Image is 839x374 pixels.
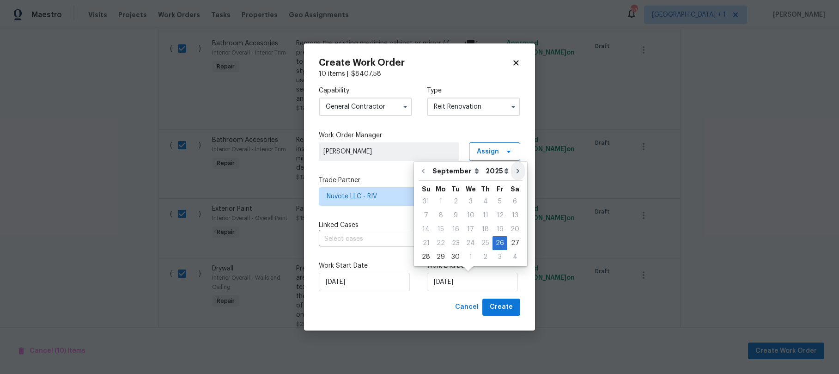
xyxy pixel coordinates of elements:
span: Nuvote LLC - RIV [327,192,499,201]
div: Sun Sep 28 2025 [419,250,433,264]
h2: Create Work Order [319,58,512,67]
abbr: Friday [497,186,503,192]
div: Tue Sep 02 2025 [448,195,463,208]
div: Fri Sep 19 2025 [492,222,507,236]
button: Show options [400,101,411,112]
div: 19 [492,223,507,236]
div: Tue Sep 16 2025 [448,222,463,236]
div: 4 [478,195,492,208]
button: Cancel [451,299,482,316]
abbr: Tuesday [451,186,460,192]
div: Wed Sep 03 2025 [463,195,478,208]
div: 25 [478,237,492,250]
div: 13 [507,209,523,222]
label: Work Start Date [319,261,412,270]
select: Month [430,164,483,178]
div: Sun Sep 14 2025 [419,222,433,236]
div: 20 [507,223,523,236]
div: 30 [448,251,463,264]
label: Work Order Manager [319,131,520,140]
div: 6 [507,195,523,208]
div: 14 [419,223,433,236]
div: Sun Sep 07 2025 [419,208,433,222]
abbr: Sunday [422,186,431,192]
label: Type [427,86,520,95]
div: 4 [507,251,523,264]
div: Wed Sep 17 2025 [463,222,478,236]
div: Thu Sep 04 2025 [478,195,492,208]
div: Fri Oct 03 2025 [492,250,507,264]
div: Mon Sep 08 2025 [433,208,448,222]
div: Thu Sep 18 2025 [478,222,492,236]
div: Thu Oct 02 2025 [478,250,492,264]
button: Go to next month [511,162,525,180]
input: Select cases [319,232,494,246]
div: 9 [448,209,463,222]
div: 27 [507,237,523,250]
button: Create [482,299,520,316]
div: Mon Sep 01 2025 [433,195,448,208]
div: Sun Aug 31 2025 [419,195,433,208]
div: Wed Sep 24 2025 [463,236,478,250]
div: 1 [433,195,448,208]
div: 5 [492,195,507,208]
div: 15 [433,223,448,236]
input: M/D/YYYY [319,273,410,291]
div: 7 [419,209,433,222]
span: $ 8407.58 [351,71,381,77]
div: 3 [492,251,507,264]
div: 2 [478,251,492,264]
div: Thu Sep 11 2025 [478,208,492,222]
select: Year [483,164,511,178]
div: 8 [433,209,448,222]
div: 11 [478,209,492,222]
div: 23 [448,237,463,250]
div: 21 [419,237,433,250]
label: Trade Partner [319,176,520,185]
span: Assign [477,147,499,156]
div: Sat Sep 20 2025 [507,222,523,236]
div: Sat Sep 13 2025 [507,208,523,222]
div: Mon Sep 29 2025 [433,250,448,264]
input: Select... [319,98,412,116]
label: Capability [319,86,412,95]
div: 31 [419,195,433,208]
div: 10 items | [319,69,520,79]
button: Go to previous month [416,162,430,180]
div: 24 [463,237,478,250]
div: Sat Sep 27 2025 [507,236,523,250]
div: Tue Sep 09 2025 [448,208,463,222]
div: Wed Oct 01 2025 [463,250,478,264]
span: [PERSON_NAME] [323,147,454,156]
div: Fri Sep 26 2025 [492,236,507,250]
input: M/D/YYYY [427,273,518,291]
div: Sun Sep 21 2025 [419,236,433,250]
span: Create [490,301,513,313]
div: Fri Sep 12 2025 [492,208,507,222]
div: 22 [433,237,448,250]
div: Mon Sep 22 2025 [433,236,448,250]
div: Thu Sep 25 2025 [478,236,492,250]
div: 10 [463,209,478,222]
div: Sat Sep 06 2025 [507,195,523,208]
div: Tue Sep 23 2025 [448,236,463,250]
div: 3 [463,195,478,208]
div: 29 [433,251,448,264]
div: 16 [448,223,463,236]
div: 1 [463,251,478,264]
div: 28 [419,251,433,264]
div: 2 [448,195,463,208]
abbr: Thursday [481,186,490,192]
div: 12 [492,209,507,222]
abbr: Saturday [511,186,519,192]
span: Linked Cases [319,221,359,230]
div: 17 [463,223,478,236]
abbr: Monday [436,186,446,192]
div: 26 [492,237,507,250]
div: Sat Oct 04 2025 [507,250,523,264]
abbr: Wednesday [466,186,476,192]
button: Show options [508,101,519,112]
div: Mon Sep 15 2025 [433,222,448,236]
span: Cancel [455,301,479,313]
div: 18 [478,223,492,236]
